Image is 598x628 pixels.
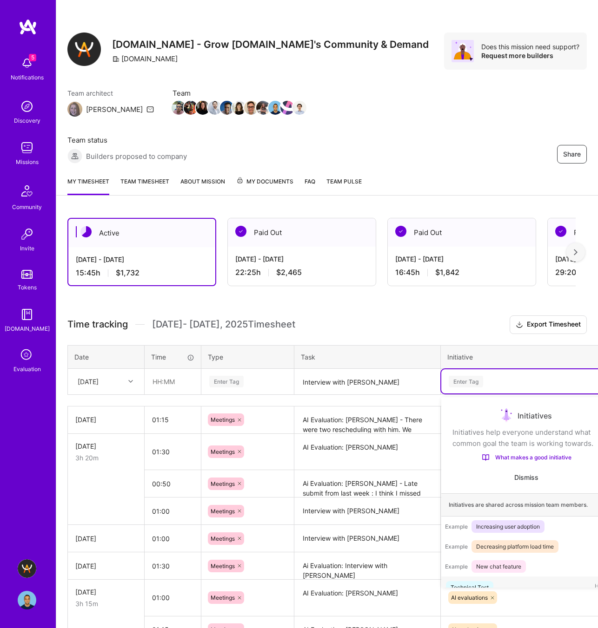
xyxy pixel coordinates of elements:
[18,559,36,578] img: A.Team - Grow A.Team's Community & Demand
[235,254,368,264] div: [DATE] - [DATE]
[128,379,133,384] i: icon Chevron
[112,54,178,64] div: [DOMAIN_NAME]
[305,177,315,195] a: FAQ
[295,526,439,551] textarea: Interview with [PERSON_NAME]
[68,345,145,368] th: Date
[326,177,362,195] a: Team Pulse
[197,100,209,116] a: Team Member Avatar
[236,177,293,195] a: My Documents
[245,100,257,116] a: Team Member Avatar
[18,138,36,157] img: teamwork
[75,534,137,543] div: [DATE]
[75,587,137,597] div: [DATE]
[67,149,82,164] img: Builders proposed to company
[146,105,154,113] i: icon Mail
[295,498,439,524] textarea: Interview with [PERSON_NAME]
[76,255,208,264] div: [DATE] - [DATE]
[268,101,282,115] img: Team Member Avatar
[75,561,137,571] div: [DATE]
[501,408,512,423] img: Initiatives
[295,581,439,615] textarea: AI Evaluation: [PERSON_NAME]
[388,218,536,247] div: Paid Out
[481,42,579,51] div: Does this mission need support?
[294,345,441,368] th: Task
[557,145,587,164] button: Share
[145,369,200,394] input: HH:MM
[295,435,439,470] textarea: AI Evaluation: [PERSON_NAME]
[16,157,39,167] div: Missions
[211,480,235,487] span: Meetings
[18,305,36,324] img: guide book
[445,543,468,550] span: Example
[184,101,198,115] img: Team Member Avatar
[152,319,295,330] span: [DATE] - [DATE] , 2025 Timesheet
[5,324,50,334] div: [DOMAIN_NAME]
[15,559,39,578] a: A.Team - Grow A.Team's Community & Demand
[76,268,208,278] div: 15:45 h
[295,471,439,497] textarea: Ai Evaluation: [PERSON_NAME] - Late submit from last week : I think I missed this one when review...
[116,268,140,278] span: $1,732
[510,315,587,334] button: Export Timesheet
[19,19,37,35] img: logo
[16,180,38,202] img: Community
[75,599,137,608] div: 3h 15m
[211,448,235,455] span: Meetings
[15,591,39,609] a: User Avatar
[211,535,235,542] span: Meetings
[180,177,225,195] a: About Mission
[11,72,44,82] div: Notifications
[232,101,246,115] img: Team Member Avatar
[67,102,82,117] img: Team Architect
[395,268,528,277] div: 16:45 h
[472,540,558,553] span: Decreasing platform load time
[12,202,42,212] div: Community
[281,100,293,116] a: Team Member Avatar
[295,553,439,579] textarea: Ai Evaluation: Interview with [PERSON_NAME]
[120,177,169,195] a: Team timesheet
[20,243,34,253] div: Invite
[257,100,269,116] a: Team Member Avatar
[235,226,246,237] img: Paid Out
[145,526,201,551] input: HH:MM
[326,178,362,185] span: Team Pulse
[21,270,33,279] img: tokens
[451,594,488,601] span: AI evaluations
[67,135,187,145] span: Team status
[201,345,294,368] th: Type
[151,352,194,362] div: Time
[145,585,201,610] input: HH:MM
[514,473,538,482] span: Dismiss
[516,320,523,330] i: icon Download
[86,151,187,161] span: Builders proposed to company
[481,51,579,60] div: Request more builders
[173,88,306,98] span: Team
[451,582,489,592] div: Technical Test
[173,100,185,116] a: Team Member Avatar
[228,218,376,247] div: Paid Out
[472,560,526,573] span: New chat feature
[145,554,201,578] input: HH:MM
[145,407,201,432] input: HH:MM
[14,116,40,125] div: Discovery
[145,471,201,496] input: HH:MM
[445,523,468,530] span: Example
[13,364,41,374] div: Evaluation
[295,407,439,433] textarea: AI Evaluation: [PERSON_NAME] - There were two rescheduling with him. We ended up to use my person...
[67,319,128,330] span: Time tracking
[395,254,528,264] div: [DATE] - [DATE]
[235,268,368,277] div: 22:25 h
[78,377,99,386] div: [DATE]
[67,88,154,98] span: Team architect
[435,268,459,277] span: $1,842
[293,100,306,116] a: Team Member Avatar
[145,499,201,523] input: HH:MM
[80,226,92,237] img: Active
[449,374,483,389] div: Enter Tag
[211,508,235,515] span: Meetings
[395,226,406,237] img: Paid Out
[145,439,201,464] input: HH:MM
[208,101,222,115] img: Team Member Avatar
[574,249,578,255] img: right
[295,370,439,394] textarea: Interview with [PERSON_NAME]
[18,347,36,364] i: icon SelectionTeam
